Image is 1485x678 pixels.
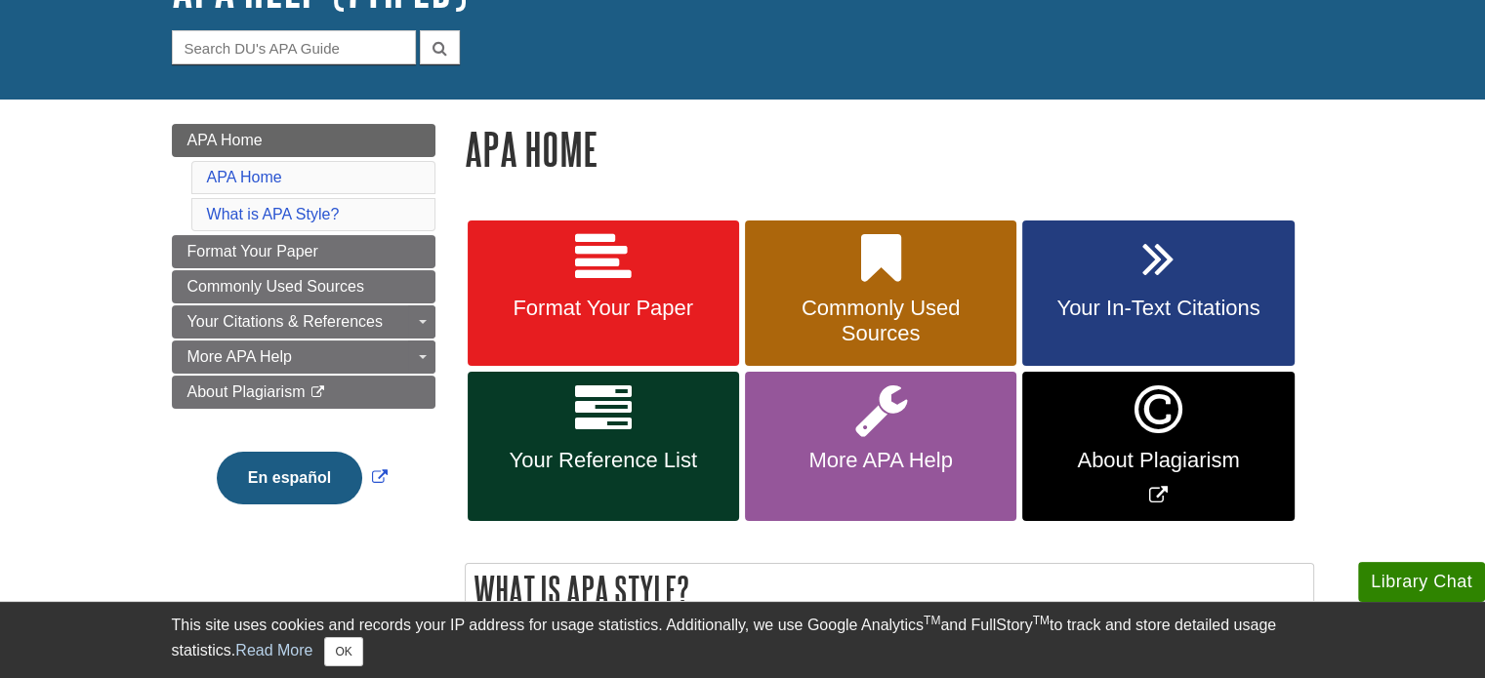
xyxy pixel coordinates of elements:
[482,296,724,321] span: Format Your Paper
[172,305,435,339] a: Your Citations & References
[465,124,1314,174] h1: APA Home
[172,235,435,268] a: Format Your Paper
[1033,614,1050,627] sup: TM
[172,124,435,157] a: APA Home
[187,383,306,400] span: About Plagiarism
[482,448,724,473] span: Your Reference List
[172,270,435,303] a: Commonly Used Sources
[760,296,1002,346] span: Commonly Used Sources
[187,278,364,295] span: Commonly Used Sources
[212,469,392,486] a: Link opens in new window
[172,376,435,409] a: About Plagiarism
[1358,562,1485,602] button: Library Chat
[468,220,739,367] a: Format Your Paper
[187,132,263,148] span: APA Home
[1037,448,1279,473] span: About Plagiarism
[172,340,435,374] a: More APA Help
[468,372,739,521] a: Your Reference List
[172,30,416,64] input: Search DU's APA Guide
[324,637,362,666] button: Close
[187,313,383,330] span: Your Citations & References
[207,169,282,185] a: APA Home
[745,220,1016,367] a: Commonly Used Sources
[745,372,1016,521] a: More APA Help
[1037,296,1279,321] span: Your In-Text Citations
[172,124,435,538] div: Guide Page Menu
[187,348,292,365] span: More APA Help
[172,614,1314,666] div: This site uses cookies and records your IP address for usage statistics. Additionally, we use Goo...
[187,243,318,259] span: Format Your Paper
[217,452,362,504] button: En español
[466,564,1313,616] h2: What is APA Style?
[309,386,326,399] i: This link opens in a new window
[924,614,940,627] sup: TM
[760,448,1002,473] span: More APA Help
[235,642,312,658] a: Read More
[1022,220,1294,367] a: Your In-Text Citations
[1022,372,1294,521] a: Link opens in new window
[207,206,340,222] a: What is APA Style?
